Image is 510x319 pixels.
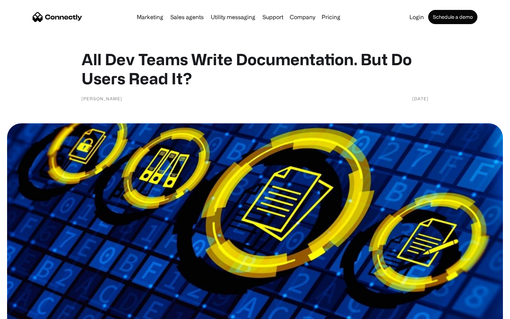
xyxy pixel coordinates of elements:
[260,14,286,20] a: Support
[14,307,42,317] ul: Language list
[412,95,429,102] div: [DATE]
[81,50,429,88] h1: All Dev Teams Write Documentation. But Do Users Read It?
[319,14,343,20] a: Pricing
[208,14,258,20] a: Utility messaging
[168,14,206,20] a: Sales agents
[290,12,315,22] div: Company
[81,95,122,102] div: [PERSON_NAME]
[407,14,427,20] a: Login
[33,12,82,22] a: home
[134,14,166,20] a: Marketing
[428,10,477,24] a: Schedule a demo
[7,307,42,317] aside: Language selected: English
[288,12,317,22] div: Company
